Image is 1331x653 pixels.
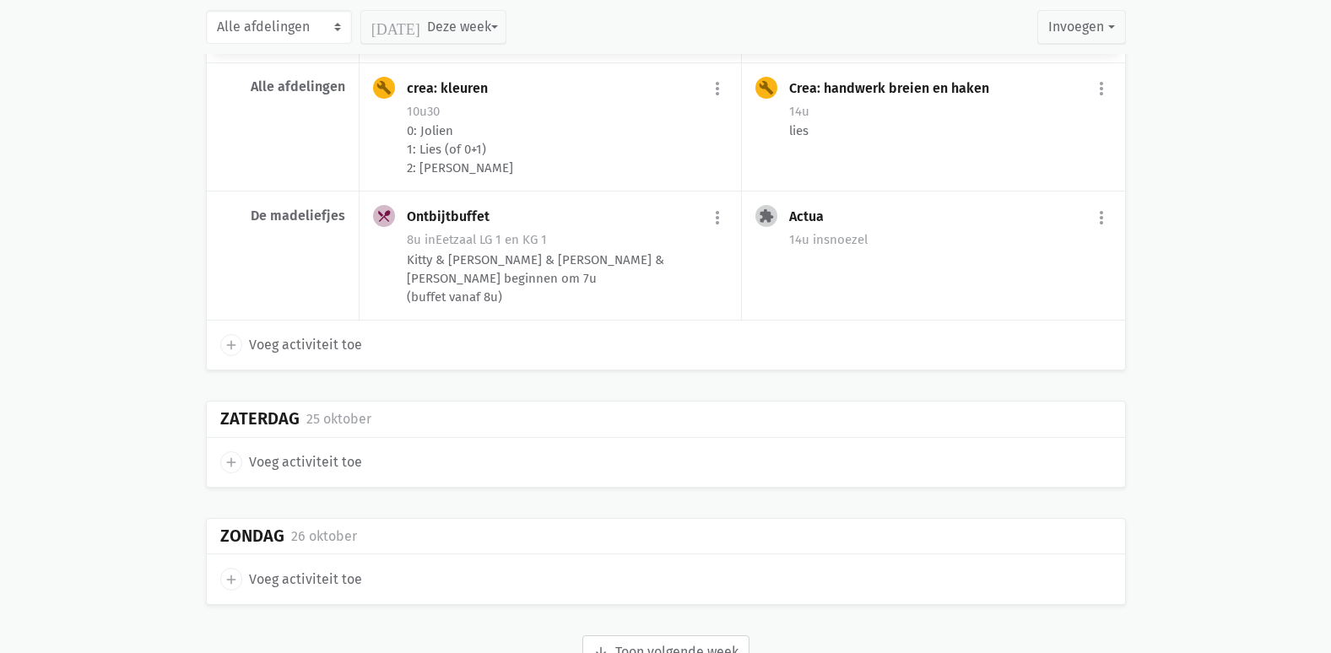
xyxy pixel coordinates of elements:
[407,208,503,225] div: Ontbijtbuffet
[759,208,774,224] i: extension
[220,526,284,546] div: Zondag
[249,334,362,356] span: Voeg activiteit toe
[220,451,362,473] a: add Voeg activiteit toe
[407,232,421,247] span: 8u
[425,232,547,247] span: Eetzaal LG 1 en KG 1
[224,572,239,587] i: add
[306,408,371,430] div: 25 oktober
[407,121,728,177] div: 0: Jolien 1: Lies (of 0+1) 2: [PERSON_NAME]
[813,232,824,247] span: in
[220,334,362,356] a: add Voeg activiteit toe
[376,208,392,224] i: local_dining
[249,451,362,473] span: Voeg activiteit toe
[360,10,506,44] button: Deze week
[407,104,440,119] span: 10u30
[371,19,420,35] i: [DATE]
[813,232,868,247] span: snoezel
[291,526,357,548] div: 26 oktober
[789,80,1003,97] div: Crea: handwerk breien en haken
[224,337,239,353] i: add
[220,409,300,429] div: Zaterdag
[249,569,362,591] span: Voeg activiteit toe
[1037,10,1125,44] button: Invoegen
[759,80,774,95] i: build
[407,80,501,97] div: crea: kleuren
[376,80,392,95] i: build
[425,232,436,247] span: in
[224,455,239,470] i: add
[789,208,837,225] div: Actua
[220,78,345,95] div: Alle afdelingen
[789,104,809,119] span: 14u
[789,121,1111,140] div: lies
[407,251,728,306] div: Kitty & [PERSON_NAME] & [PERSON_NAME] & [PERSON_NAME] beginnen om 7u (buffet vanaf 8u)
[220,208,345,224] div: De madeliefjes
[220,568,362,590] a: add Voeg activiteit toe
[789,232,809,247] span: 14u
